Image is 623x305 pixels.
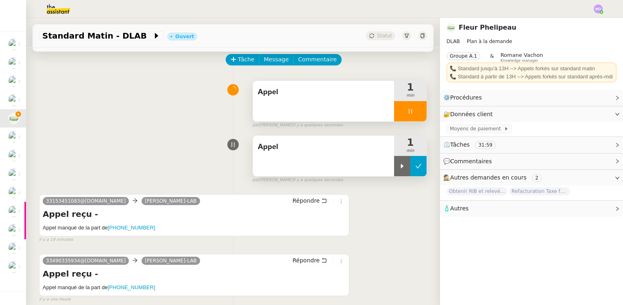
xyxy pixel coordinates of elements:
[264,55,289,64] span: Message
[443,110,496,119] span: 🔐
[440,106,623,122] div: 🔐Données client
[490,52,494,63] span: &
[8,187,20,198] img: users%2FgeBNsgrICCWBxRbiuqfStKJvnT43%2Favatar%2F643e594d886881602413a30f_1666712378186.jpeg
[142,257,200,264] a: [PERSON_NAME]-LAB
[447,39,460,44] span: DLAB
[467,39,512,44] span: Plan à la demande
[298,55,337,64] span: Commentaire
[475,141,496,149] nz-tag: 31:59
[292,256,320,264] span: Répondre
[377,33,392,39] span: Statut
[394,92,427,99] span: min
[447,187,508,195] span: Obtenir RIB et relevés bancaires SCI CELESTINE
[259,54,294,65] button: Message
[226,54,259,65] button: Tâche
[8,131,20,143] img: users%2FfjlNmCTkLiVoA3HQjY3GA5JXGxb2%2Favatar%2Fstarofservice_97480retdsc0392.png
[450,174,527,181] span: Autres demandes en cours
[292,197,320,205] span: Répondre
[142,197,200,205] a: [PERSON_NAME]-LAB
[290,256,330,265] button: Répondre
[8,224,20,236] img: users%2FlEKjZHdPaYMNgwXp1mLJZ8r8UFs1%2Favatar%2F1e03ee85-bb59-4f48-8ffa-f076c2e8c285
[8,261,20,273] img: users%2FfjlNmCTkLiVoA3HQjY3GA5JXGxb2%2Favatar%2Fstarofservice_97480retdsc0392.png
[440,201,623,216] div: 🧴Autres
[450,65,613,73] div: 📞 Standard jusqu'à 13H --> Appels forkés sur standard matin
[447,23,455,32] img: 7f9b6497-4ade-4d5b-ae17-2cbe23708554
[293,54,342,65] button: Commentaire
[290,196,330,205] button: Répondre
[238,55,255,64] span: Tâche
[450,73,613,81] div: 📞 Standard à partir de 13H --> Appels forkés sur standard après-mdi
[108,225,155,231] ringoverc2c-84e06f14122c: Call with Ringover
[459,24,516,31] a: Fleur Phelipeau
[501,58,538,63] span: Knowledge manager
[532,174,542,182] nz-tag: 2
[8,94,20,106] img: users%2FutyFSk64t3XkVZvBICD9ZGkOt3Y2%2Favatar%2F51cb3b97-3a78-460b-81db-202cf2efb2f3
[108,225,155,231] a: [PHONE_NUMBER]
[8,76,20,87] img: users%2F2TyHGbgGwwZcFhdWHiwf3arjzPD2%2Favatar%2F1545394186276.jpeg
[43,268,346,279] h4: Appel reçu -
[108,284,155,290] ringoverc2c-84e06f14122c: Call with Ringover
[46,258,126,264] ringover-84e06f14122c: @[DOMAIN_NAME]
[440,137,623,153] div: ⏲️Tâches 31:59
[501,52,543,63] app-user-label: Knowledge manager
[450,125,504,133] span: Moyens de paiement
[293,177,343,184] span: il y a quelques secondes
[293,122,343,129] span: il y a quelques secondes
[253,177,343,184] small: [PERSON_NAME]
[443,174,545,181] span: 🕵️
[447,52,480,60] nz-tag: Groupe A.1
[175,34,194,39] div: Ouvert
[42,32,152,40] span: Standard Matin - DLAB
[8,150,20,161] img: users%2FfjlNmCTkLiVoA3HQjY3GA5JXGxb2%2Favatar%2Fstarofservice_97480retdsc0392.png
[43,283,346,292] h5: Appel manqué de la part de
[394,82,427,92] span: 1
[8,39,20,50] img: users%2FfjlNmCTkLiVoA3HQjY3GA5JXGxb2%2Favatar%2Fstarofservice_97480retdsc0392.png
[258,86,389,98] span: Appel
[253,122,259,129] span: par
[440,90,623,106] div: ⚙️Procédures
[443,93,486,102] span: ⚙️
[394,138,427,147] span: 1
[443,205,468,212] span: 🧴
[8,169,20,180] img: users%2FfjlNmCTkLiVoA3HQjY3GA5JXGxb2%2Favatar%2Fstarofservice_97480retdsc0392.png
[8,205,20,217] img: users%2F2TyHGbgGwwZcFhdWHiwf3arjzPD2%2Favatar%2F1545394186276.jpeg
[46,198,80,204] ringoverc2c-84e06f14122c: Call with Ringover
[46,258,80,264] ringoverc2c-84e06f14122c: Call with Ringover
[450,205,468,212] span: Autres
[39,296,71,303] span: il y a une heure
[8,113,20,124] img: 7f9b6497-4ade-4d5b-ae17-2cbe23708554
[443,141,503,148] span: ⏲️
[46,198,80,204] ringoverc2c-number-84e06f14122c: 33153451083
[440,154,623,169] div: 💬Commentaires
[253,177,259,184] span: par
[258,141,389,153] span: Appel
[450,141,470,148] span: Tâches
[8,57,20,69] img: users%2F2TyHGbgGwwZcFhdWHiwf3arjzPD2%2Favatar%2F1545394186276.jpeg
[253,122,343,129] small: [PERSON_NAME]
[8,242,20,254] img: users%2FfjlNmCTkLiVoA3HQjY3GA5JXGxb2%2Favatar%2Fstarofservice_97480retdsc0392.png
[43,224,346,232] h5: Appel manqué de la part de
[43,208,346,220] h4: Appel reçu -
[440,170,623,186] div: 🕵️Autres demandes en cours 2
[46,258,80,264] ringoverc2c-number-84e06f14122c: 33490335934
[509,187,570,195] span: Refacturation Taxe foncière 2025
[443,158,495,164] span: 💬
[450,158,492,164] span: Commentaires
[501,52,543,58] span: Romane Vachon
[394,147,427,154] span: min
[450,94,482,101] span: Procédures
[108,284,155,290] a: [PHONE_NUMBER]
[46,198,126,204] ringover-84e06f14122c: @[DOMAIN_NAME]
[594,4,603,13] img: svg
[39,236,73,243] span: il y a 19 minutes
[450,111,493,117] span: Données client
